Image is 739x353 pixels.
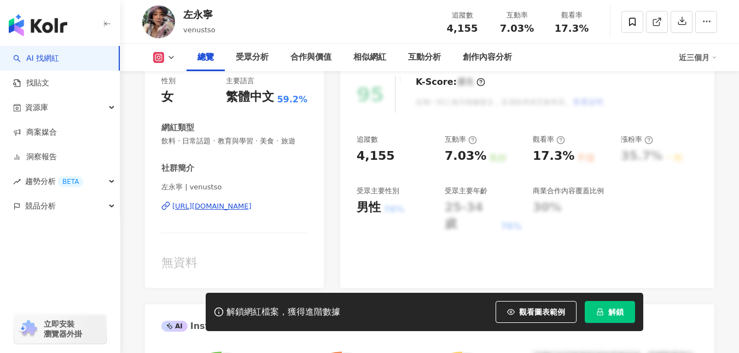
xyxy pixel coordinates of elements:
a: chrome extension立即安裝 瀏覽器外掛 [14,314,106,344]
span: lock [596,308,604,316]
div: 解鎖網紅檔案，獲得進階數據 [226,306,340,318]
span: 立即安裝 瀏覽器外掛 [44,319,82,339]
span: 59.2% [277,94,307,106]
div: 男性 [357,199,381,216]
span: venustso [183,26,216,34]
div: 追蹤數 [441,10,483,21]
a: 找貼文 [13,78,49,89]
div: 互動分析 [408,51,441,64]
div: BETA [58,176,83,187]
button: 觀看圖表範例 [496,301,577,323]
div: 互動率 [445,135,477,144]
div: 受眾主要性別 [357,186,399,196]
div: 繁體中文 [226,89,274,106]
img: chrome extension [18,320,39,338]
div: 4,155 [357,148,395,165]
span: 競品分析 [25,194,56,218]
div: 網紅類型 [161,122,194,134]
a: 商案媒合 [13,127,57,138]
a: [URL][DOMAIN_NAME] [161,201,307,211]
div: 創作內容分析 [463,51,512,64]
div: 17.3% [533,148,574,165]
div: 左永寧 [183,8,216,21]
div: 觀看率 [551,10,592,21]
div: 近三個月 [679,49,717,66]
span: 觀看圖表範例 [519,308,565,316]
span: 17.3% [555,23,589,34]
div: 互動率 [496,10,538,21]
div: K-Score : [416,76,485,88]
div: 性別 [161,76,176,86]
div: 商業合作內容覆蓋比例 [533,186,604,196]
div: 相似網紅 [353,51,386,64]
span: rise [13,178,21,186]
span: 4,155 [447,22,478,34]
a: searchAI 找網紅 [13,53,59,64]
img: KOL Avatar [142,5,175,38]
a: 洞察報告 [13,152,57,163]
div: 合作與價值 [290,51,331,64]
span: 解鎖 [608,308,624,316]
div: [URL][DOMAIN_NAME] [172,201,252,211]
div: 無資料 [161,254,307,271]
div: 受眾分析 [236,51,269,64]
div: 受眾主要年齡 [445,186,487,196]
div: 7.03% [445,148,486,165]
img: logo [9,14,67,36]
div: 社群簡介 [161,163,194,174]
span: 左永寧 | venustso [161,182,307,192]
span: 資源庫 [25,95,48,120]
button: 解鎖 [585,301,635,323]
div: 觀看率 [533,135,565,144]
span: 飲料 · 日常話題 · 教育與學習 · 美食 · 旅遊 [161,136,307,146]
div: 主要語言 [226,76,254,86]
div: 總覽 [197,51,214,64]
span: 7.03% [500,23,534,34]
div: 追蹤數 [357,135,378,144]
div: 漲粉率 [621,135,653,144]
div: 女 [161,89,173,106]
span: 趨勢分析 [25,169,83,194]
